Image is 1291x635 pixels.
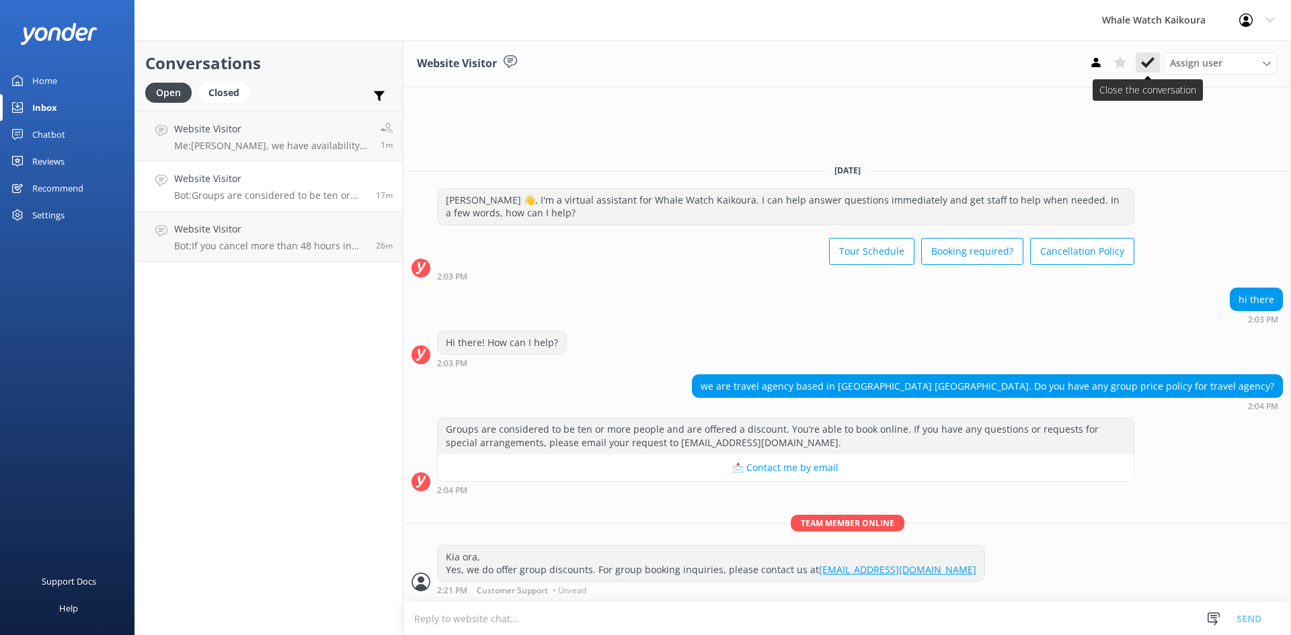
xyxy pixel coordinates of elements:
a: Website VisitorMe:[PERSON_NAME], we have availability at 10:30am for [DATE]. Please see our websi... [135,111,403,161]
span: Sep 04 2025 01:55pm (UTC +12:00) Pacific/Auckland [376,240,393,251]
span: Sep 04 2025 02:04pm (UTC +12:00) Pacific/Auckland [376,189,393,201]
div: Assign User [1163,52,1278,74]
button: 📩 Contact me by email [438,454,1134,481]
span: Team member online [791,515,904,532]
div: Sep 04 2025 02:04pm (UTC +12:00) Pacific/Auckland [437,485,1134,495]
strong: 2:03 PM [1248,316,1278,324]
p: Bot: If you cancel more than 48 hours in advance of your tour departure, you get a 100% refund. T... [174,240,366,252]
button: Tour Schedule [829,238,914,265]
h4: Website Visitor [174,222,366,237]
span: [DATE] [826,165,869,176]
div: Help [59,595,78,622]
span: Sep 04 2025 02:20pm (UTC +12:00) Pacific/Auckland [381,139,393,151]
span: Assign user [1170,56,1222,71]
div: Groups are considered to be ten or more people and are offered a discount. You’re able to book on... [438,418,1134,454]
a: Website VisitorBot:Groups are considered to be ten or more people and are offered a discount. You... [135,161,403,212]
div: Reviews [32,148,65,175]
strong: 2:03 PM [437,359,467,368]
h4: Website Visitor [174,171,366,186]
div: Home [32,67,57,94]
div: Sep 04 2025 02:03pm (UTC +12:00) Pacific/Auckland [437,358,567,368]
span: Customer Support [477,587,548,595]
img: yonder-white-logo.png [20,23,97,45]
a: Website VisitorBot:If you cancel more than 48 hours in advance of your tour departure, you get a ... [135,212,403,262]
a: Closed [198,85,256,99]
button: Booking required? [921,238,1023,265]
div: Recommend [32,175,83,202]
div: Sep 04 2025 02:04pm (UTC +12:00) Pacific/Auckland [692,401,1283,411]
h2: Conversations [145,50,393,76]
div: Settings [32,202,65,228]
strong: 2:03 PM [437,273,467,281]
div: Closed [198,83,249,103]
div: Open [145,83,192,103]
h3: Website Visitor [417,55,497,73]
a: [EMAIL_ADDRESS][DOMAIN_NAME] [819,563,976,576]
div: Sep 04 2025 02:21pm (UTC +12:00) Pacific/Auckland [437,585,985,595]
h4: Website Visitor [174,122,370,136]
div: we are travel agency based in [GEOGRAPHIC_DATA] [GEOGRAPHIC_DATA]. Do you have any group price po... [693,375,1282,398]
button: Cancellation Policy [1030,238,1134,265]
p: Bot: Groups are considered to be ten or more people and are offered a discount. You’re able to bo... [174,189,366,202]
div: Support Docs [42,568,96,595]
div: Hi there! How can I help? [438,331,566,354]
div: Inbox [32,94,57,121]
div: Sep 04 2025 02:03pm (UTC +12:00) Pacific/Auckland [437,271,1134,281]
strong: 2:04 PM [1248,403,1278,411]
div: Chatbot [32,121,65,148]
span: • Unread [553,587,586,595]
strong: 2:04 PM [437,486,467,495]
p: Me: [PERSON_NAME], we have availability at 10:30am for [DATE]. Please see our website for our liv... [174,140,370,152]
div: hi there [1230,288,1282,311]
strong: 2:21 PM [437,587,467,595]
div: Kia ora, Yes, we do offer group discounts. For group booking inquiries, please contact us at [438,546,984,581]
div: Sep 04 2025 02:03pm (UTC +12:00) Pacific/Auckland [1230,314,1283,324]
div: [PERSON_NAME] 👋, I'm a virtual assistant for Whale Watch Kaikoura. I can help answer questions im... [438,189,1134,224]
a: Open [145,85,198,99]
